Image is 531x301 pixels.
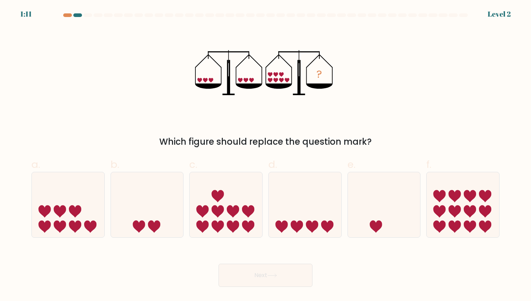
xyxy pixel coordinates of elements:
[36,135,495,148] div: Which figure should replace the question mark?
[189,157,197,171] span: c.
[268,157,277,171] span: d.
[20,9,32,20] div: 1:11
[111,157,119,171] span: b.
[347,157,355,171] span: e.
[316,67,322,81] tspan: ?
[219,264,312,287] button: Next
[31,157,40,171] span: a.
[488,9,511,20] div: Level 2
[426,157,431,171] span: f.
